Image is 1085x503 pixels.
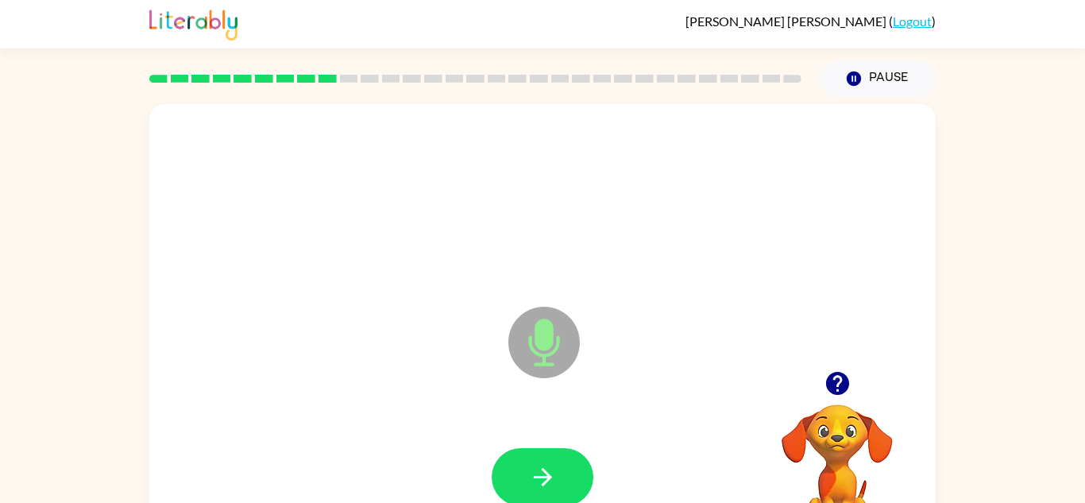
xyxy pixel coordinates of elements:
[893,14,932,29] a: Logout
[149,6,237,41] img: Literably
[685,14,936,29] div: ( )
[685,14,889,29] span: [PERSON_NAME] [PERSON_NAME]
[821,60,936,97] button: Pause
